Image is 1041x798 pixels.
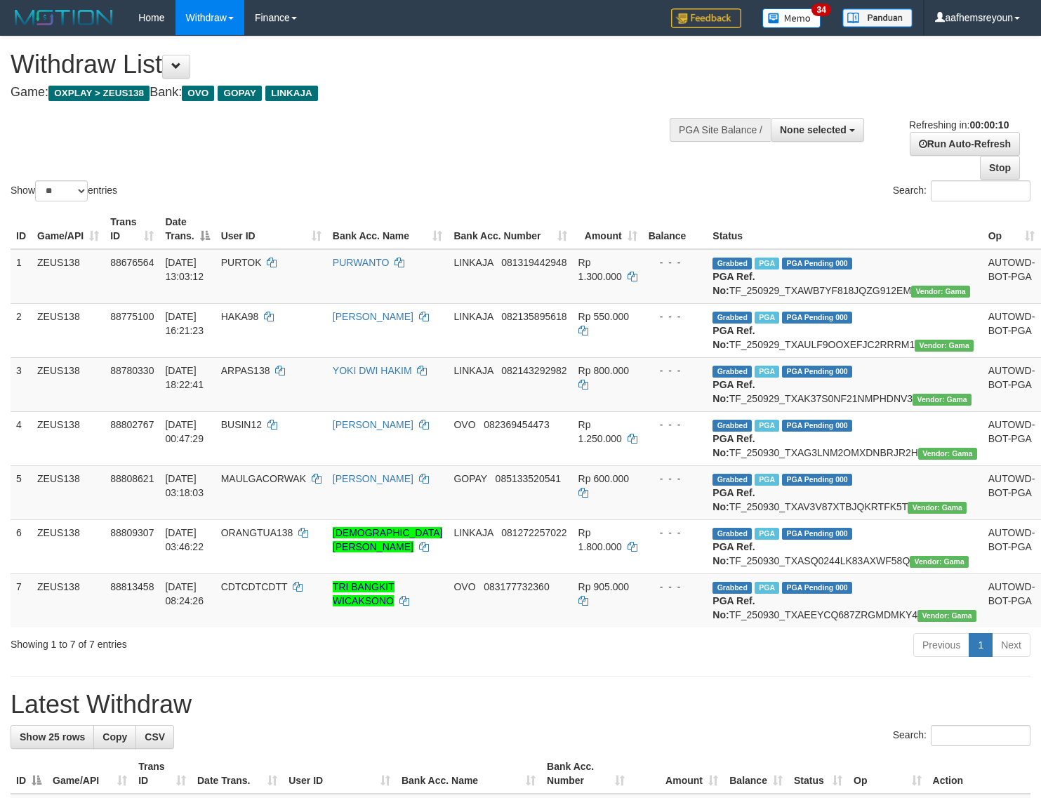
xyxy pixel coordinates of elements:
span: 88780330 [110,365,154,376]
span: Grabbed [712,366,752,378]
th: Balance [643,209,708,249]
span: Vendor URL: https://trx31.1velocity.biz [908,502,967,514]
span: OVO [453,581,475,592]
th: Bank Acc. Name: activate to sort column ascending [396,754,541,794]
span: [DATE] 03:18:03 [165,473,204,498]
span: Copy 083177732360 to clipboard [484,581,549,592]
div: - - - [649,418,702,432]
a: Next [992,633,1030,657]
span: CDTCDTCDTT [221,581,288,592]
span: Copy 082135895618 to clipboard [501,311,566,322]
td: ZEUS138 [32,519,105,573]
span: PURTOK [221,257,262,268]
th: ID [11,209,32,249]
span: LINKAJA [265,86,318,101]
div: - - - [649,364,702,378]
div: - - - [649,526,702,540]
th: Bank Acc. Number: activate to sort column ascending [541,754,630,794]
a: CSV [135,725,174,749]
span: ORANGTUA138 [221,527,293,538]
span: PGA Pending [782,312,852,324]
span: Copy 081272257022 to clipboard [501,527,566,538]
span: PGA Pending [782,366,852,378]
td: ZEUS138 [32,573,105,627]
td: TF_250929_TXAULF9OOXEFJC2RRRM1 [707,303,982,357]
span: 34 [811,4,830,16]
td: 2 [11,303,32,357]
a: Show 25 rows [11,725,94,749]
span: Copy [102,731,127,743]
span: Rp 800.000 [578,365,629,376]
b: PGA Ref. No: [712,433,755,458]
td: 4 [11,411,32,465]
span: GOPAY [218,86,262,101]
span: PGA Pending [782,582,852,594]
span: OVO [182,86,214,101]
span: MAULGACORWAK [221,473,306,484]
span: Marked by aafsreyleap [755,528,779,540]
img: panduan.png [842,8,913,27]
span: 88775100 [110,311,154,322]
span: 88809307 [110,527,154,538]
th: Game/API: activate to sort column ascending [32,209,105,249]
h1: Withdraw List [11,51,680,79]
span: Marked by aafnoeunsreypich [755,312,779,324]
span: GOPAY [453,473,486,484]
span: OVO [453,419,475,430]
img: Feedback.jpg [671,8,741,28]
span: Copy 082143292982 to clipboard [501,365,566,376]
span: Marked by aafsreyleap [755,474,779,486]
select: Showentries [35,180,88,201]
a: 1 [969,633,993,657]
span: BUSIN12 [221,419,262,430]
span: [DATE] 18:22:41 [165,365,204,390]
b: PGA Ref. No: [712,325,755,350]
th: Trans ID: activate to sort column ascending [133,754,192,794]
div: Showing 1 to 7 of 7 entries [11,632,423,651]
span: 88802767 [110,419,154,430]
span: LINKAJA [453,365,493,376]
label: Show entries [11,180,117,201]
span: Copy 085133520541 to clipboard [496,473,561,484]
th: Game/API: activate to sort column ascending [47,754,133,794]
span: LINKAJA [453,311,493,322]
span: Show 25 rows [20,731,85,743]
td: 5 [11,465,32,519]
h1: Latest Withdraw [11,691,1030,719]
span: Grabbed [712,312,752,324]
td: 3 [11,357,32,411]
span: [DATE] 08:24:26 [165,581,204,606]
span: [DATE] 03:46:22 [165,527,204,552]
b: PGA Ref. No: [712,541,755,566]
td: AUTOWD-BOT-PGA [983,357,1041,411]
b: PGA Ref. No: [712,271,755,296]
img: MOTION_logo.png [11,7,117,28]
th: Trans ID: activate to sort column ascending [105,209,159,249]
span: ARPAS138 [221,365,270,376]
b: PGA Ref. No: [712,487,755,512]
td: ZEUS138 [32,465,105,519]
td: 1 [11,249,32,304]
div: - - - [649,255,702,270]
td: ZEUS138 [32,249,105,304]
span: [DATE] 13:03:12 [165,257,204,282]
div: - - - [649,310,702,324]
a: Run Auto-Refresh [910,132,1020,156]
th: Date Trans.: activate to sort column ascending [192,754,283,794]
th: User ID: activate to sort column ascending [283,754,396,794]
a: [DEMOGRAPHIC_DATA][PERSON_NAME] [333,527,443,552]
span: Grabbed [712,420,752,432]
td: 7 [11,573,32,627]
td: TF_250930_TXAG3LNM2OMXDNBRJR2H [707,411,982,465]
span: [DATE] 00:47:29 [165,419,204,444]
a: Previous [913,633,969,657]
a: PURWANTO [333,257,390,268]
a: [PERSON_NAME] [333,311,413,322]
span: Marked by aafsreyleap [755,582,779,594]
span: LINKAJA [453,527,493,538]
strong: 00:00:10 [969,119,1009,131]
span: Vendor URL: https://trx31.1velocity.biz [918,448,977,460]
td: TF_250930_TXASQ0244LK83AXWF58Q [707,519,982,573]
span: Marked by aafnoeunsreypich [755,366,779,378]
span: Copy 082369454473 to clipboard [484,419,549,430]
